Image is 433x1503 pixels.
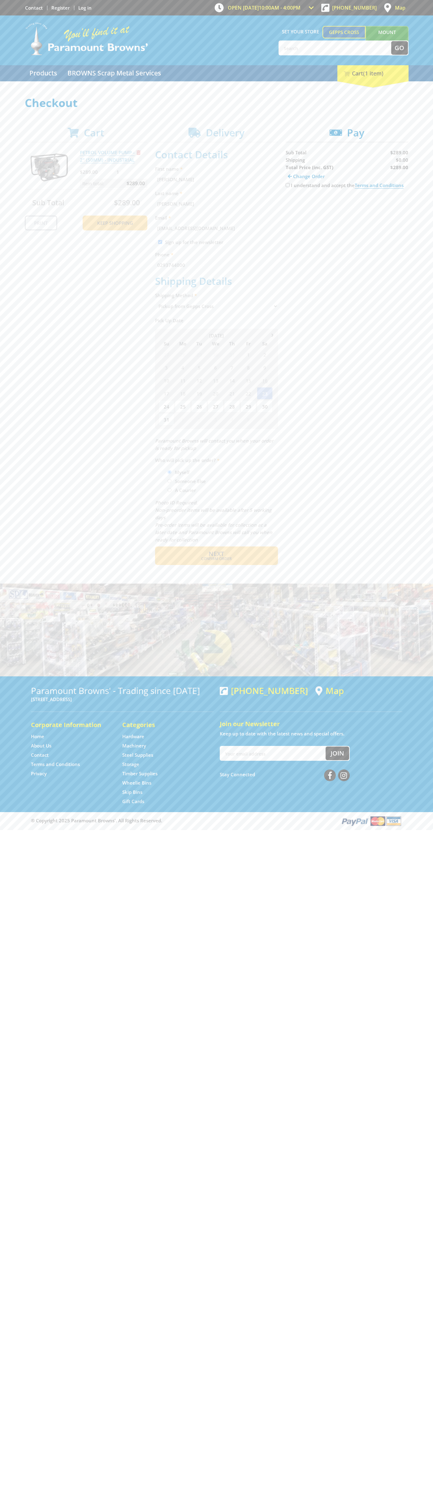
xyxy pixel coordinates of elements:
input: Please accept the terms and conditions. [286,183,290,187]
input: Your email address [220,747,326,760]
span: Set your store [279,26,323,37]
a: Go to the Privacy page [31,770,47,777]
strong: $289.00 [390,164,408,170]
div: Stay Connected [220,767,350,782]
a: Go to the Terms and Conditions page [31,761,80,768]
a: Go to the Hardware page [122,733,144,740]
a: Go to the Wheelie Bins page [122,780,151,786]
a: Go to the Home page [31,733,44,740]
input: Search [279,41,391,55]
p: [STREET_ADDRESS] [31,696,214,703]
h3: Paramount Browns' - Trading since [DATE] [31,686,214,696]
div: [PHONE_NUMBER] [220,686,308,696]
a: Go to the Skip Bins page [122,789,142,795]
a: Go to the Products page [25,65,62,81]
a: Go to the registration page [51,5,70,11]
div: Cart [337,65,409,81]
h5: Categories [122,721,201,729]
div: ® Copyright 2025 Paramount Browns'. All Rights Reserved. [25,815,409,827]
span: Change Order [293,173,325,179]
strong: Total Price (inc. GST) [286,164,333,170]
span: $0.00 [396,157,408,163]
span: OPEN [DATE] [228,4,301,11]
a: View a map of Gepps Cross location [315,686,344,696]
label: I understand and accept the [291,182,404,189]
span: $289.00 [390,149,408,156]
a: Terms and Conditions [355,182,404,189]
button: Go [391,41,408,55]
button: Join [326,747,349,760]
h1: Checkout [25,97,409,109]
p: Keep up to date with the latest news and special offers. [220,730,402,737]
a: Go to the About Us page [31,743,51,749]
img: Paramount Browns' [25,22,149,56]
h5: Corporate Information [31,721,110,729]
a: Go to the BROWNS Scrap Metal Services page [63,65,166,81]
a: Mount [PERSON_NAME] [366,26,409,49]
h5: Join our Newsletter [220,720,402,728]
a: Go to the Contact page [25,5,43,11]
a: Go to the Gift Cards page [122,798,144,805]
span: (1 item) [363,70,383,77]
span: Pay [347,126,364,139]
a: Gepps Cross [323,26,366,38]
span: Shipping [286,157,305,163]
span: Sub Total [286,149,306,156]
a: Change Order [286,171,327,182]
a: Log in [78,5,92,11]
a: Go to the Steel Supplies page [122,752,153,758]
a: Go to the Timber Supplies page [122,770,158,777]
a: Go to the Contact page [31,752,49,758]
img: PayPal, Mastercard, Visa accepted [340,815,402,827]
a: Go to the Storage page [122,761,139,768]
a: Go to the Machinery page [122,743,146,749]
span: 10:00am - 4:00pm [259,4,301,11]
